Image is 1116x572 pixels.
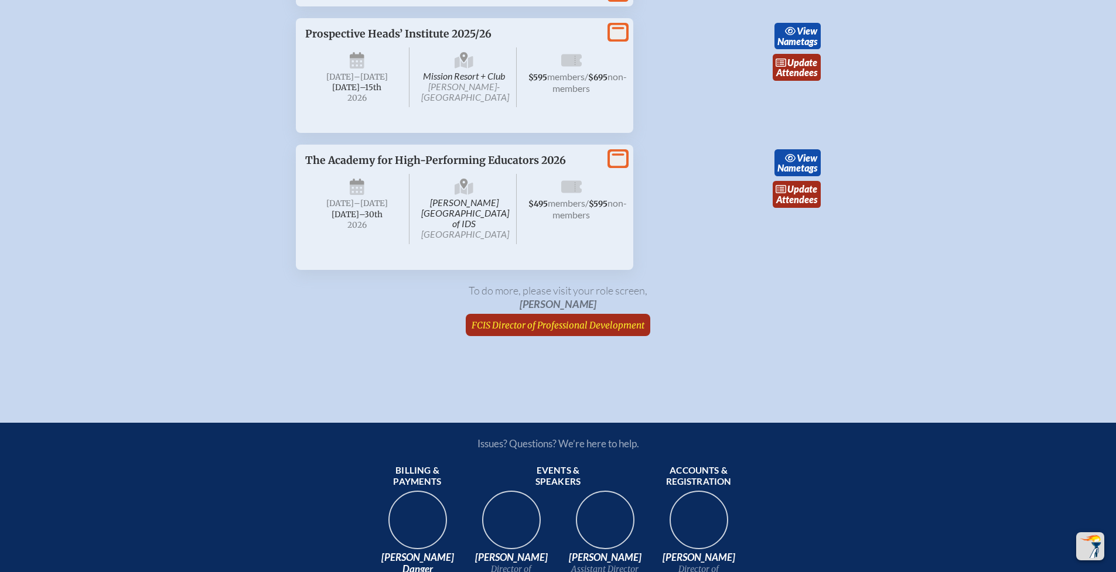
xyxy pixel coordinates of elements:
[412,47,517,108] span: Mission Resort + Club
[657,552,741,563] span: [PERSON_NAME]
[552,71,627,94] span: non-members
[520,297,596,310] span: [PERSON_NAME]
[774,23,821,50] a: viewNametags
[305,28,492,40] span: Prospective Heads’ Institute 2025/26
[787,183,817,194] span: update
[1079,535,1102,558] img: To the top
[563,552,647,563] span: [PERSON_NAME]
[469,552,554,563] span: [PERSON_NAME]
[380,487,455,562] img: 9c64f3fb-7776-47f4-83d7-46a341952595
[661,487,736,562] img: b1ee34a6-5a78-4519-85b2-7190c4823173
[797,152,817,163] span: view
[773,181,821,208] a: updateAttendees
[326,72,354,82] span: [DATE]
[657,465,741,488] span: Accounts & registration
[774,149,821,176] a: viewNametags
[354,198,388,208] span: –[DATE]
[787,57,817,68] span: update
[467,314,649,336] a: FCIS Director of Professional Development
[305,154,566,167] span: The Academy for High-Performing Educators 2026
[472,320,644,331] span: FCIS Director of Professional Development
[773,54,821,81] a: updateAttendees
[516,465,600,488] span: Events & speakers
[332,83,381,93] span: [DATE]–⁠15th
[528,73,547,83] span: $595
[585,71,588,82] span: /
[528,199,548,209] span: $495
[585,197,589,208] span: /
[315,221,400,230] span: 2026
[332,210,383,220] span: [DATE]–⁠30th
[548,197,585,208] span: members
[354,72,388,82] span: –[DATE]
[589,199,608,209] span: $595
[588,73,608,83] span: $695
[474,487,549,562] img: 94e3d245-ca72-49ea-9844-ae84f6d33c0f
[1076,532,1104,560] button: Scroll Top
[547,71,585,82] span: members
[552,197,627,220] span: non-members
[352,437,765,450] p: Issues? Questions? We’re here to help.
[315,94,400,102] span: 2026
[421,81,509,102] span: [PERSON_NAME]-[GEOGRAPHIC_DATA]
[421,228,509,239] span: [GEOGRAPHIC_DATA]
[296,284,821,310] p: To do more, please visit your role screen ,
[568,487,643,562] img: 545ba9c4-c691-43d5-86fb-b0a622cbeb82
[326,198,354,208] span: [DATE]
[412,174,517,244] span: [PERSON_NAME][GEOGRAPHIC_DATA] of IDS
[797,25,817,36] span: view
[376,465,460,488] span: Billing & payments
